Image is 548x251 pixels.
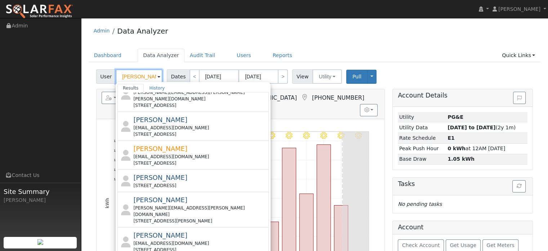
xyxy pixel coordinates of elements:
[133,218,267,224] div: [STREET_ADDRESS][PERSON_NAME]
[320,132,327,139] i: 8/10 - Clear
[303,132,310,139] i: 8/09 - Clear
[144,84,170,92] a: History
[278,69,288,84] a: >
[133,205,267,218] div: [PERSON_NAME][EMAIL_ADDRESS][PERSON_NAME][DOMAIN_NAME]
[117,84,144,92] a: Results
[312,94,364,101] span: [PHONE_NUMBER]
[512,180,526,192] button: Refresh
[292,69,313,84] span: View
[398,92,527,99] h5: Account Details
[133,89,267,102] div: [PERSON_NAME][EMAIL_ADDRESS][PERSON_NAME][PERSON_NAME][DOMAIN_NAME]
[116,69,162,84] input: Select a User
[450,242,476,248] span: Get Usage
[213,94,297,101] span: Folsom, [GEOGRAPHIC_DATA]
[138,49,184,62] a: Data Analyzer
[133,102,267,109] div: [STREET_ADDRESS]
[37,239,43,245] img: retrieve
[113,139,120,143] text: 140
[113,158,120,162] text: 120
[498,6,540,12] span: [PERSON_NAME]
[89,49,127,62] a: Dashboard
[267,49,298,62] a: Reports
[486,242,514,248] span: Get Meters
[133,153,267,160] div: [EMAIL_ADDRESS][DOMAIN_NAME]
[513,92,526,104] button: Issue History
[447,125,495,130] strong: [DATE] to [DATE]
[352,74,361,79] span: Pull
[94,28,110,34] a: Admin
[133,145,187,152] span: [PERSON_NAME]
[96,69,116,84] span: User
[398,154,446,164] td: Base Draw
[496,49,540,62] a: Quick Links
[117,27,168,35] a: Data Analyzer
[398,201,442,207] i: No pending tasks
[398,180,527,188] h5: Tasks
[133,231,187,239] span: [PERSON_NAME]
[113,177,120,181] text: 100
[338,132,344,139] i: 8/11 - Clear
[398,224,423,231] h5: Account
[447,135,454,141] strong: X
[133,125,267,131] div: [EMAIL_ADDRESS][DOMAIN_NAME]
[190,69,200,84] a: <
[398,112,446,122] td: Utility
[113,148,120,152] text: 130
[133,116,187,124] span: [PERSON_NAME]
[447,125,516,130] span: (2y 1m)
[447,156,475,162] strong: 1.05 kWh
[398,143,446,154] td: Peak Push Hour
[113,168,120,172] text: 110
[4,196,77,204] div: [PERSON_NAME]
[231,49,257,62] a: Users
[104,198,110,208] text: kWh
[5,4,73,19] img: SolarFax
[167,69,190,84] span: Dates
[133,196,187,204] span: [PERSON_NAME]
[447,114,463,120] strong: ID: 17168796, authorized: 08/12/25
[184,49,220,62] a: Audit Trail
[133,131,267,138] div: [STREET_ADDRESS]
[346,70,367,84] button: Pull
[286,132,293,139] i: 8/08 - Clear
[446,143,528,154] td: at 12AM [DATE]
[4,187,77,196] span: Site Summary
[447,146,465,151] strong: 0 kWh
[268,132,275,139] i: 8/07 - Clear
[398,122,446,133] td: Utility Data
[398,133,446,143] td: Rate Schedule
[133,174,187,181] span: [PERSON_NAME]
[133,182,267,189] div: [STREET_ADDRESS]
[133,240,267,247] div: [EMAIL_ADDRESS][DOMAIN_NAME]
[312,69,342,84] button: Utility
[402,242,440,248] span: Check Account
[133,160,267,166] div: [STREET_ADDRESS]
[300,94,308,101] a: Map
